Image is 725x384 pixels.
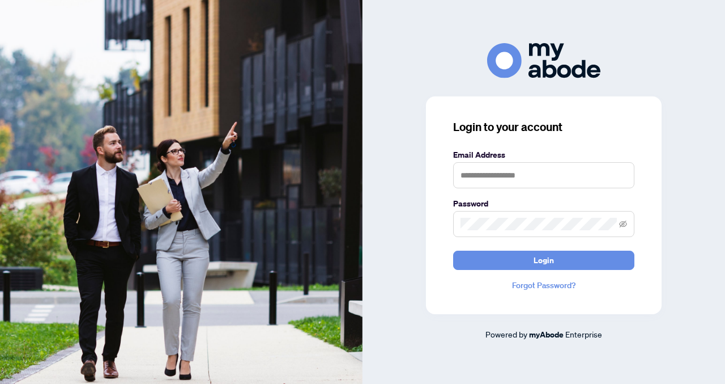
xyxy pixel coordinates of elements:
span: Enterprise [565,329,602,339]
label: Email Address [453,149,634,161]
span: eye-invisible [619,220,627,228]
span: Login [534,251,554,269]
button: Login [453,251,634,270]
img: ma-logo [487,43,600,78]
label: Password [453,197,634,210]
span: Powered by [485,329,527,339]
h3: Login to your account [453,119,634,135]
a: myAbode [529,328,564,341]
a: Forgot Password? [453,279,634,292]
